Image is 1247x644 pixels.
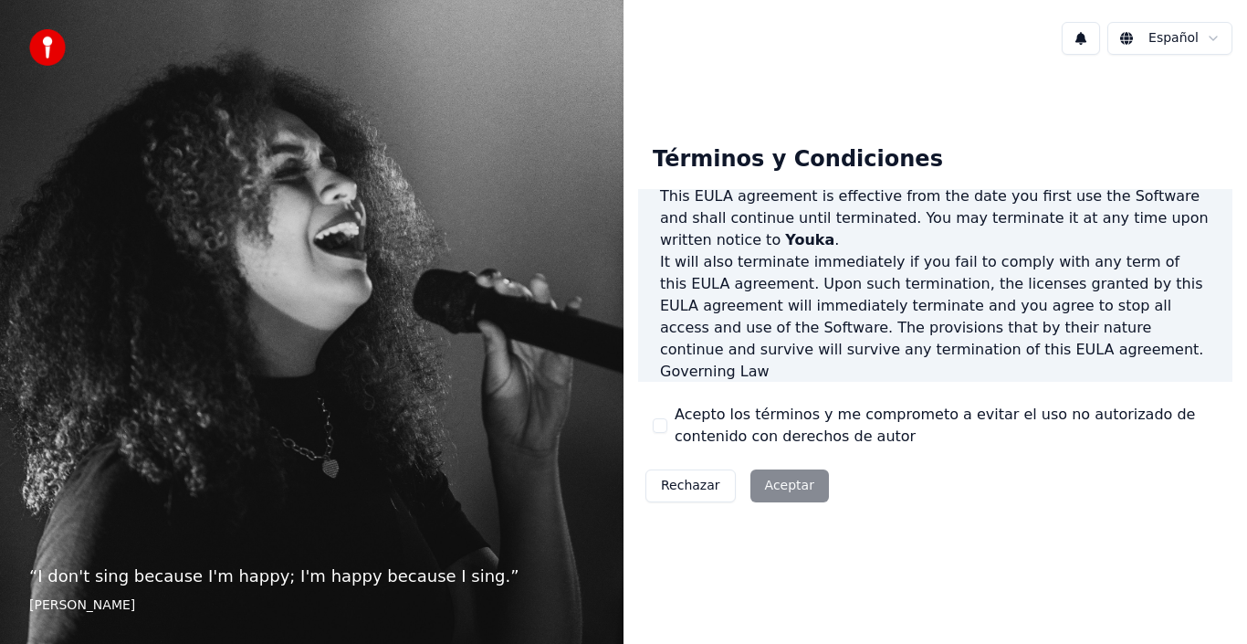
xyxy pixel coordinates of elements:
[638,131,958,189] div: Términos y Condiciones
[645,470,736,502] button: Rechazar
[29,596,594,615] footer: [PERSON_NAME]
[785,231,834,248] span: Youka
[29,29,66,66] img: youka
[29,564,594,589] p: “ I don't sing because I'm happy; I'm happy because I sing. ”
[660,251,1210,361] p: It will also terminate immediately if you fail to comply with any term of this EULA agreement. Up...
[660,185,1210,251] p: This EULA agreement is effective from the date you first use the Software and shall continue unti...
[675,404,1218,448] label: Acepto los términos y me comprometo a evitar el uso no autorizado de contenido con derechos de autor
[660,361,1210,383] h3: Governing Law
